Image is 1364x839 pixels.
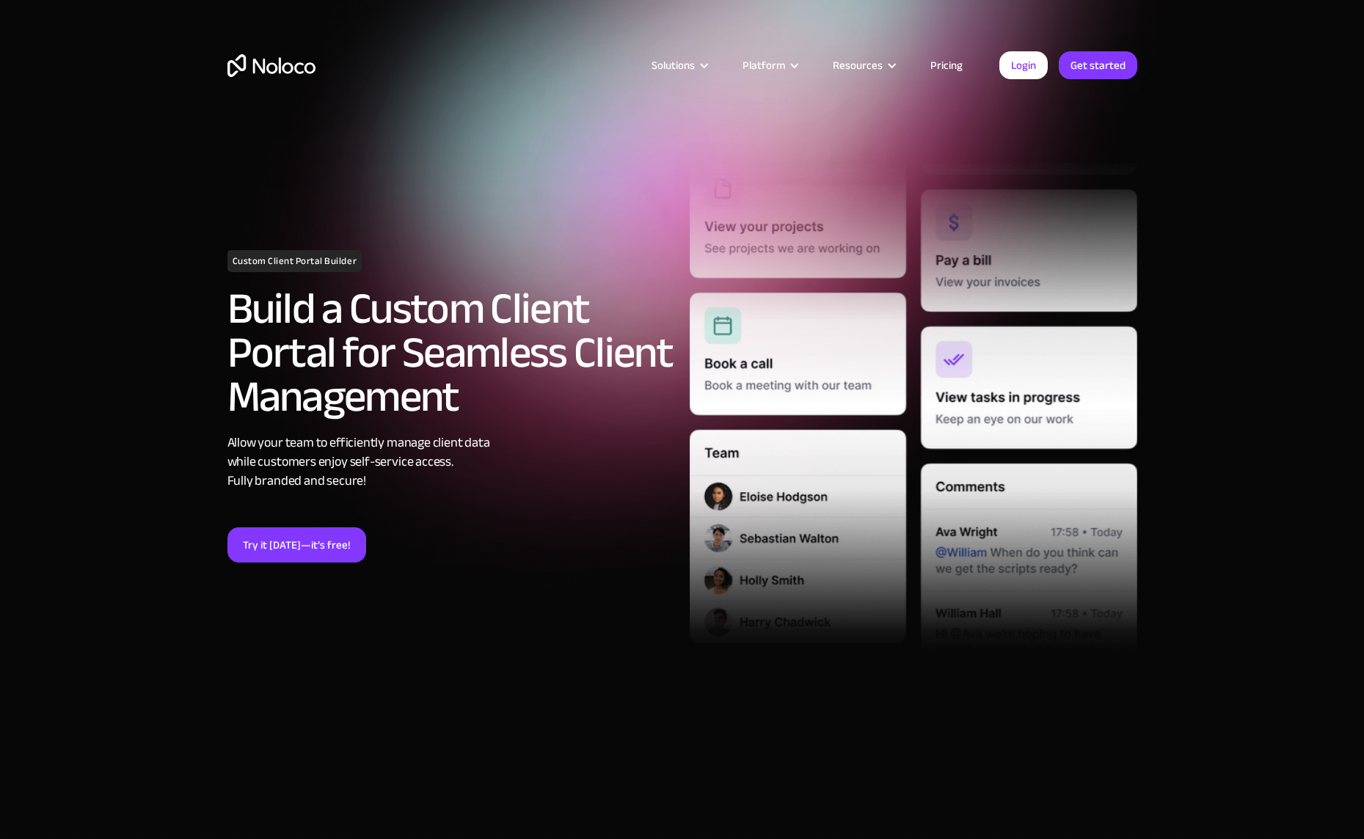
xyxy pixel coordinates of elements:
[833,56,883,75] div: Resources
[999,51,1048,79] a: Login
[633,56,724,75] div: Solutions
[227,54,316,77] a: home
[227,433,675,491] div: Allow your team to efficiently manage client data while customers enjoy self-service access. Full...
[227,527,366,563] a: Try it [DATE]—it’s free!
[1059,51,1137,79] a: Get started
[652,56,695,75] div: Solutions
[227,287,675,419] h2: Build a Custom Client Portal for Seamless Client Management
[227,250,362,272] h1: Custom Client Portal Builder
[814,56,912,75] div: Resources
[743,56,785,75] div: Platform
[912,56,981,75] a: Pricing
[724,56,814,75] div: Platform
